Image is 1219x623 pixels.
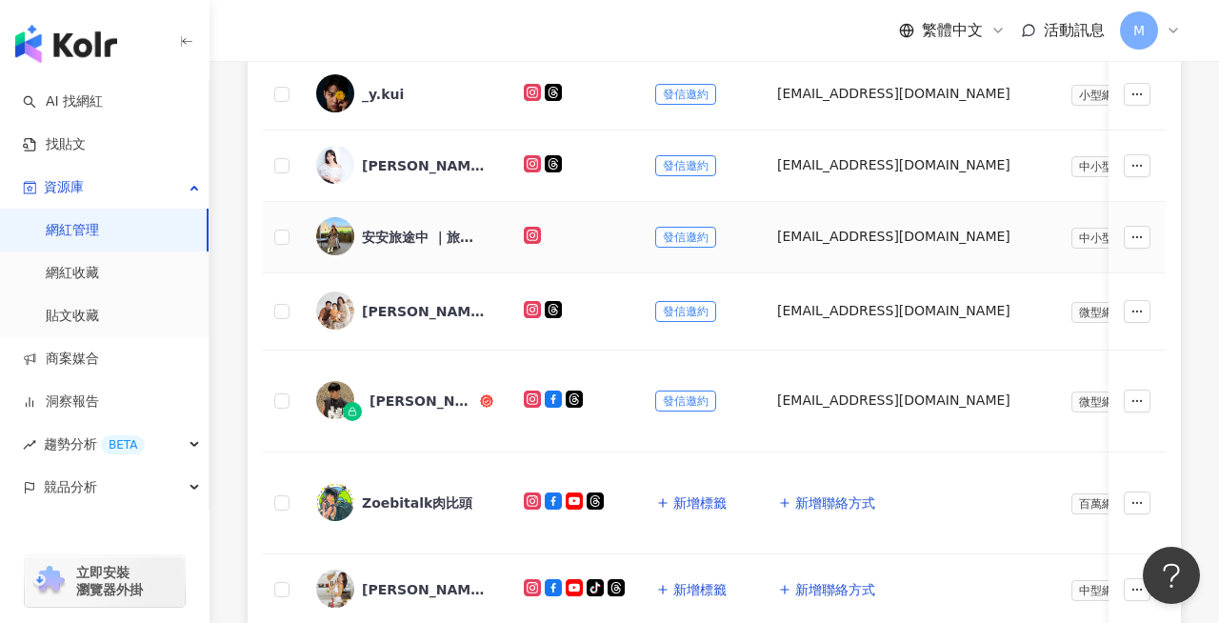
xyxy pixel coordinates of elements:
a: searchAI 找網紅 [23,92,103,111]
div: [PERSON_NAME] [362,156,486,175]
div: [EMAIL_ADDRESS][DOMAIN_NAME] [777,228,1041,247]
div: [EMAIL_ADDRESS][DOMAIN_NAME] [777,302,1041,321]
div: 發信邀約 [655,155,747,176]
span: 新增聯絡方式 [795,582,875,597]
span: 微型網紅 (1萬-3萬) [1071,392,1187,412]
span: 發信邀約 [655,391,716,412]
span: 活動訊息 [1044,21,1105,39]
a: 洞察報告 [23,392,99,412]
span: 趨勢分析 [44,423,145,466]
div: [PERSON_NAME] [362,580,486,599]
span: 中小型網紅 (5萬-10萬) [1071,156,1205,177]
div: 安安旅途中 ｜旅遊 ｜ 住宿 ｜ 穿搭 [362,228,486,247]
span: 中小型網紅 (5萬-10萬) [1071,228,1205,249]
span: 新增標籤 [673,582,727,597]
span: rise [23,438,36,452]
img: KOL Avatar [316,74,354,112]
span: 發信邀約 [655,301,716,322]
button: 新增聯絡方式 [777,484,876,522]
a: 網紅管理 [46,221,99,240]
span: 新增標籤 [673,495,727,511]
button: 新增聯絡方式 [777,571,876,609]
div: [EMAIL_ADDRESS][DOMAIN_NAME] [777,302,1010,321]
div: 發信邀約 [655,391,747,412]
div: Zoebitalk肉比頭 [362,493,472,512]
span: 資源庫 [44,166,84,209]
div: [PERSON_NAME] [362,302,486,321]
span: 發信邀約 [655,155,716,176]
img: KOL Avatar [316,381,354,419]
span: 小型網紅 (3萬-5萬) [1071,85,1187,106]
img: KOL Avatar [316,146,354,184]
div: [PERSON_NAME] [370,392,476,411]
img: chrome extension [30,566,68,596]
a: 網紅收藏 [46,264,99,283]
div: [EMAIL_ADDRESS][DOMAIN_NAME] [777,392,1010,411]
div: [EMAIL_ADDRESS][DOMAIN_NAME] [777,156,1041,175]
img: KOL Avatar [316,217,354,255]
span: 百萬網紅 (>100萬) [1071,493,1188,514]
a: chrome extension立即安裝 瀏覽器外掛 [25,555,185,607]
button: 新增標籤 [655,571,728,609]
img: KOL Avatar [316,483,354,521]
span: 立即安裝 瀏覽器外掛 [76,564,143,598]
button: 新增標籤 [655,484,728,522]
div: [EMAIL_ADDRESS][DOMAIN_NAME] [777,228,1010,247]
span: 競品分析 [44,466,97,509]
img: KOL Avatar [316,291,354,330]
div: 發信邀約 [655,301,747,322]
span: 繁體中文 [922,20,983,41]
div: [EMAIL_ADDRESS][DOMAIN_NAME] [777,156,1010,175]
div: [EMAIL_ADDRESS][DOMAIN_NAME] [777,392,1041,411]
div: [EMAIL_ADDRESS][DOMAIN_NAME] [777,85,1010,104]
span: 發信邀約 [655,84,716,105]
a: 貼文收藏 [46,307,99,326]
div: BETA [101,435,145,454]
div: 發信邀約 [655,227,747,248]
span: 發信邀約 [655,227,716,248]
img: logo [15,25,117,63]
a: 找貼文 [23,135,86,154]
span: 新增聯絡方式 [795,495,875,511]
span: 微型網紅 (1萬-3萬) [1071,302,1187,323]
div: [EMAIL_ADDRESS][DOMAIN_NAME] [777,85,1041,104]
span: M [1133,20,1145,41]
div: _y.kui [362,85,404,104]
div: 發信邀約 [655,84,747,105]
span: 中型網紅 (10萬-30萬) [1071,580,1201,601]
iframe: Help Scout Beacon - Open [1143,547,1200,604]
img: KOL Avatar [316,570,354,608]
a: 商案媒合 [23,350,99,369]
